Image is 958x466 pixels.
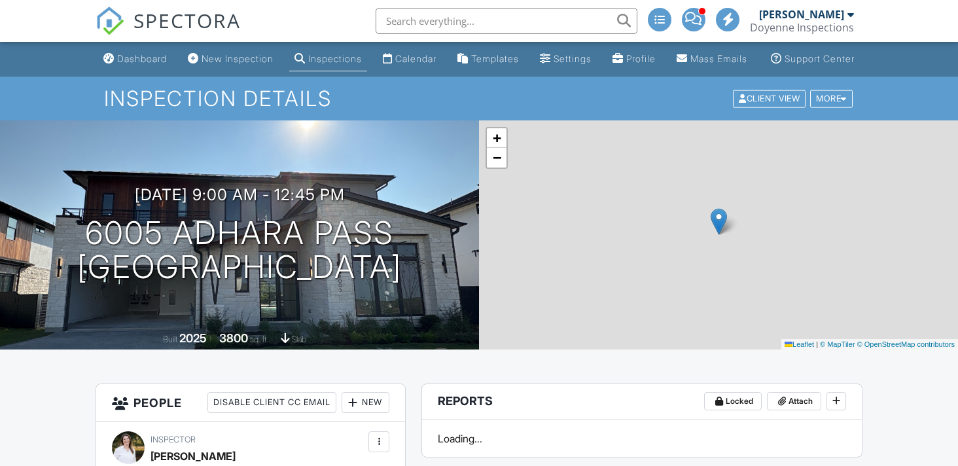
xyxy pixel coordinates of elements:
[493,130,501,146] span: +
[816,340,818,348] span: |
[820,340,855,348] a: © MapTiler
[183,47,279,71] a: New Inspection
[487,128,506,148] a: Zoom in
[452,47,524,71] a: Templates
[857,340,955,348] a: © OpenStreetMap contributors
[77,216,402,285] h1: 6005 Adhara Pass [GEOGRAPHIC_DATA]
[395,53,436,64] div: Calendar
[487,148,506,168] a: Zoom out
[607,47,661,71] a: Company Profile
[207,392,336,413] div: Disable Client CC Email
[471,53,519,64] div: Templates
[151,435,196,444] span: Inspector
[98,47,172,71] a: Dashboard
[151,446,236,466] div: [PERSON_NAME]
[759,8,844,21] div: [PERSON_NAME]
[117,53,167,64] div: Dashboard
[554,53,592,64] div: Settings
[308,53,362,64] div: Inspections
[493,149,501,166] span: −
[292,334,306,344] span: slab
[535,47,597,71] a: Settings
[250,334,268,344] span: sq. ft.
[733,90,806,107] div: Client View
[766,47,860,71] a: Support Center
[810,90,853,107] div: More
[96,7,124,35] img: The Best Home Inspection Software - Spectora
[219,331,248,345] div: 3800
[732,93,809,103] a: Client View
[202,53,274,64] div: New Inspection
[785,53,855,64] div: Support Center
[163,334,177,344] span: Built
[750,21,854,34] div: Doyenne Inspections
[376,8,637,34] input: Search everything...
[785,340,814,348] a: Leaflet
[96,384,405,421] h3: People
[671,47,753,71] a: Mass Emails
[378,47,442,71] a: Calendar
[96,18,241,45] a: SPECTORA
[289,47,367,71] a: Inspections
[135,186,345,204] h3: [DATE] 9:00 am - 12:45 pm
[711,208,727,235] img: Marker
[133,7,241,34] span: SPECTORA
[179,331,207,345] div: 2025
[342,392,389,413] div: New
[690,53,747,64] div: Mass Emails
[626,53,656,64] div: Profile
[104,87,854,110] h1: Inspection Details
